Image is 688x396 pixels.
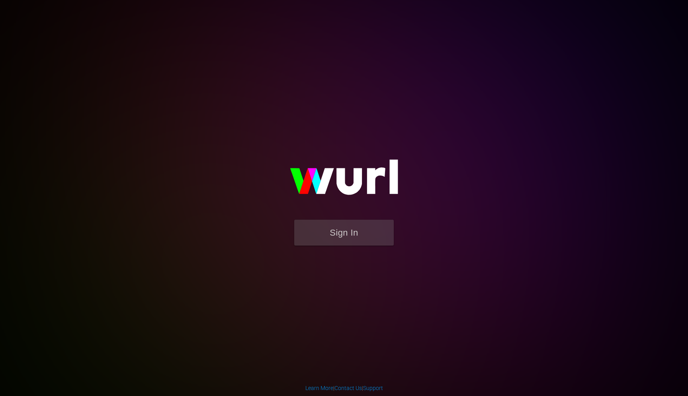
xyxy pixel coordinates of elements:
button: Sign In [294,220,394,246]
img: wurl-logo-on-black-223613ac3d8ba8fe6dc639794a292ebdb59501304c7dfd60c99c58986ef67473.svg [264,142,424,220]
a: Contact Us [334,385,362,391]
a: Learn More [305,385,333,391]
div: | | [305,384,383,392]
a: Support [363,385,383,391]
